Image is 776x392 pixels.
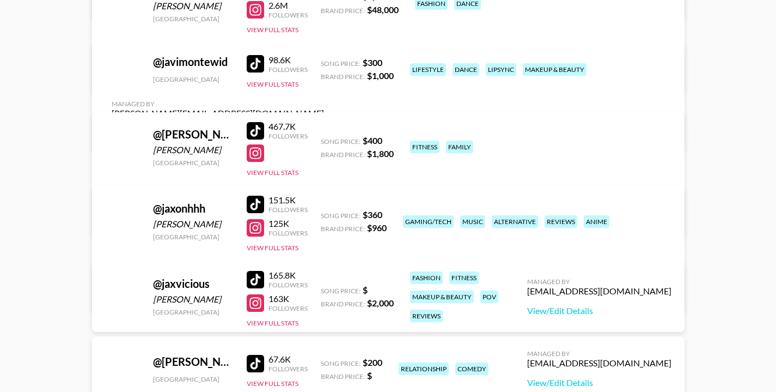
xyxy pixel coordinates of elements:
div: @ jaxonhhh [153,202,234,215]
span: Brand Price: [321,225,365,233]
button: View Full Stats [247,244,298,252]
div: reviews [410,310,443,322]
div: gaming/tech [403,215,454,228]
div: [GEOGRAPHIC_DATA] [153,375,234,383]
div: dance [453,63,479,76]
div: comedy [455,363,488,375]
div: [PERSON_NAME] [153,219,234,230]
div: [PERSON_NAME] [153,1,234,11]
div: 163K [268,293,308,304]
div: 125K [268,218,308,229]
button: View Full Stats [247,80,298,88]
div: lifestyle [410,63,446,76]
div: [GEOGRAPHIC_DATA] [153,75,234,83]
div: 98.6K [268,55,308,65]
div: [GEOGRAPHIC_DATA] [153,15,234,23]
div: 467.7K [268,121,308,132]
strong: $ 48,000 [367,4,399,15]
div: reviews [545,215,577,228]
div: [PERSON_NAME] [153,294,234,305]
strong: $ [363,285,368,295]
div: 67.6K [268,354,308,365]
div: [EMAIL_ADDRESS][DOMAIN_NAME] [527,286,671,297]
div: [PERSON_NAME][EMAIL_ADDRESS][DOMAIN_NAME] [112,108,324,119]
div: makeup & beauty [523,63,586,76]
div: [GEOGRAPHIC_DATA] [153,308,234,316]
div: [GEOGRAPHIC_DATA] [153,233,234,241]
button: View Full Stats [247,168,298,177]
button: View Full Stats [247,26,298,34]
div: Managed By [112,100,324,108]
div: fitness [449,272,479,284]
div: @ [PERSON_NAME].and.[PERSON_NAME] [153,355,234,369]
span: Brand Price: [321,372,365,381]
div: fitness [410,141,439,153]
span: Brand Price: [321,73,365,81]
div: lipsync [486,63,516,76]
strong: $ 200 [363,357,382,367]
div: Followers [268,304,308,312]
strong: $ 360 [363,209,382,220]
div: Followers [268,206,308,214]
span: Brand Price: [321,150,365,159]
button: View Full Stats [247,319,298,327]
span: Brand Price: [321,300,365,308]
strong: $ 400 [363,135,382,146]
div: [PERSON_NAME] [153,144,234,155]
span: Song Price: [321,137,360,146]
span: Song Price: [321,212,360,220]
div: 165.8K [268,270,308,281]
div: family [446,141,473,153]
div: makeup & beauty [410,291,474,303]
strong: $ 300 [363,57,382,68]
div: @ [PERSON_NAME] [153,128,234,141]
div: Followers [268,11,308,19]
div: alternative [492,215,538,228]
strong: $ 2,000 [367,298,394,308]
div: Followers [268,229,308,237]
div: Managed By [527,278,671,286]
span: Song Price: [321,359,360,367]
div: Followers [268,365,308,373]
span: Song Price: [321,287,360,295]
div: anime [584,215,609,228]
span: Song Price: [321,59,360,68]
div: Followers [268,281,308,289]
a: View/Edit Details [527,305,671,316]
div: music [460,215,485,228]
div: Followers [268,132,308,140]
div: @ javimontewid [153,55,234,69]
span: Brand Price: [321,7,365,15]
div: relationship [399,363,449,375]
div: @ jaxvicious [153,277,234,291]
a: View/Edit Details [527,377,671,388]
div: pov [480,291,498,303]
div: [EMAIL_ADDRESS][DOMAIN_NAME] [527,358,671,369]
strong: $ 960 [367,222,387,233]
strong: $ 1,800 [367,148,394,159]
div: Managed By [527,349,671,358]
button: View Full Stats [247,379,298,388]
div: 151.5K [268,195,308,206]
div: fashion [410,272,443,284]
div: Followers [268,65,308,74]
strong: $ [367,370,372,381]
div: [GEOGRAPHIC_DATA] [153,159,234,167]
strong: $ 1,000 [367,70,394,81]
